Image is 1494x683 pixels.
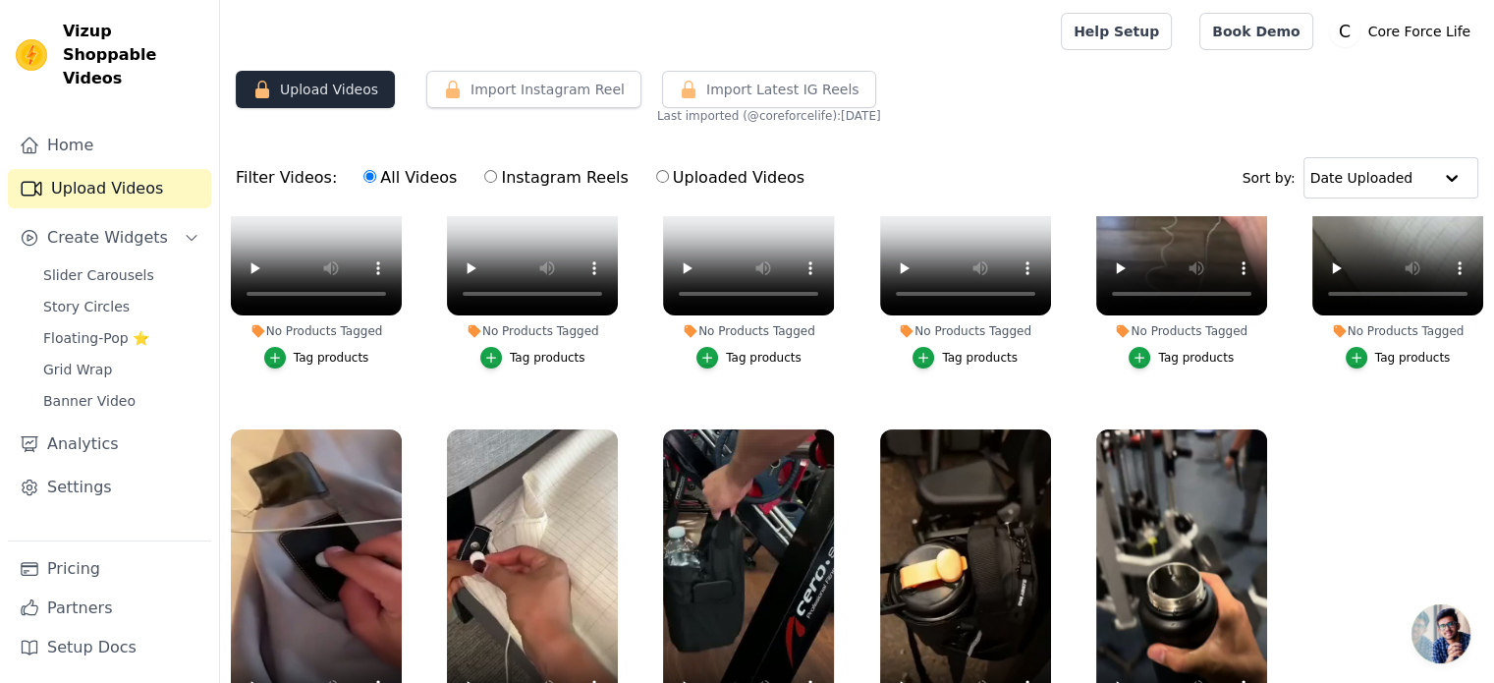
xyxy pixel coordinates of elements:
div: No Products Tagged [447,323,618,339]
a: Help Setup [1061,13,1172,50]
button: C Core Force Life [1329,14,1478,49]
a: Banner Video [31,387,211,415]
input: All Videos [363,170,376,183]
button: Tag products [1129,347,1234,369]
div: No Products Tagged [1096,323,1267,339]
div: Tag products [510,350,585,366]
a: Settings [8,468,211,507]
span: Slider Carousels [43,265,154,285]
a: Book Demo [1199,13,1312,50]
div: No Products Tagged [663,323,834,339]
span: Story Circles [43,297,130,316]
a: Pricing [8,549,211,589]
div: Filter Videos: [236,155,815,200]
button: Import Instagram Reel [426,71,641,108]
button: Tag products [696,347,802,369]
div: No Products Tagged [231,323,402,339]
div: Tag products [726,350,802,366]
button: Import Latest IG Reels [662,71,876,108]
button: Create Widgets [8,218,211,257]
span: Banner Video [43,391,136,411]
span: Last imported (@ coreforcelife ): [DATE] [657,108,881,124]
a: Floating-Pop ⭐ [31,324,211,352]
button: Tag products [1346,347,1451,369]
button: Tag products [480,347,585,369]
label: Instagram Reels [483,165,629,191]
input: Uploaded Videos [656,170,669,183]
span: Grid Wrap [43,360,112,379]
span: Floating-Pop ⭐ [43,328,149,348]
label: All Videos [362,165,458,191]
input: Instagram Reels [484,170,497,183]
a: Partners [8,589,211,628]
a: Grid Wrap [31,356,211,383]
div: Tag products [1158,350,1234,366]
span: Import Latest IG Reels [706,80,859,99]
label: Uploaded Videos [655,165,805,191]
div: Tag products [294,350,369,366]
a: Upload Videos [8,169,211,208]
button: Tag products [913,347,1018,369]
div: Открытый чат [1411,604,1470,663]
text: C [1339,22,1351,41]
span: Create Widgets [47,226,168,250]
a: Story Circles [31,293,211,320]
div: No Products Tagged [1312,323,1483,339]
a: Home [8,126,211,165]
div: Tag products [942,350,1018,366]
div: Sort by: [1243,157,1479,199]
p: Core Force Life [1360,14,1478,49]
div: Tag products [1375,350,1451,366]
img: Vizup [16,39,47,71]
a: Slider Carousels [31,261,211,289]
button: Upload Videos [236,71,395,108]
button: Tag products [264,347,369,369]
div: No Products Tagged [880,323,1051,339]
a: Setup Docs [8,628,211,667]
a: Analytics [8,425,211,464]
span: Vizup Shoppable Videos [63,20,203,90]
